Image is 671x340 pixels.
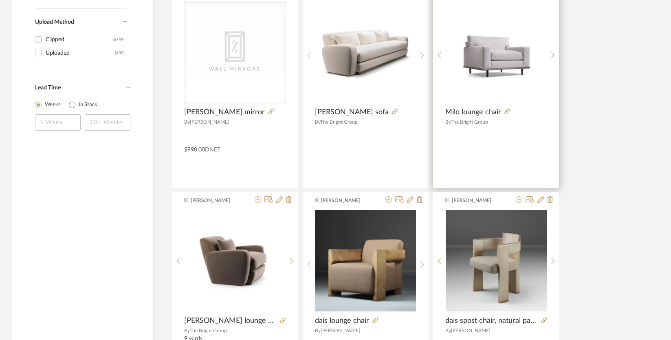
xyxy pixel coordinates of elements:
span: DNET [205,147,220,153]
span: By [445,328,451,333]
div: (5749) [112,33,125,46]
img: Pappas sofa [315,14,416,90]
div: 0 [315,1,416,103]
span: By [184,120,190,124]
img: Milo lounge chair [446,14,547,90]
span: Milo lounge chair [445,108,501,117]
span: [PERSON_NAME] [452,197,503,204]
span: [PERSON_NAME] mirror [184,108,265,117]
span: By [445,120,451,124]
span: [PERSON_NAME] [191,197,242,204]
div: 0 [315,210,416,312]
span: Upload Method [35,19,74,25]
div: Uploaded [46,47,115,60]
span: By [184,328,189,333]
span: By [315,328,321,333]
div: (485) [115,47,125,60]
span: dais lounge chair [315,316,369,325]
img: Pappas lounge chair [185,223,286,299]
div: Clipped [46,33,112,46]
span: The Bright Group [189,328,227,333]
span: The Bright Group [451,120,488,124]
label: In Stock [79,101,97,109]
span: By [315,120,320,124]
img: dais lounge chair [315,210,416,311]
span: Lead Time [35,85,61,91]
span: [PERSON_NAME] [321,197,372,204]
span: [PERSON_NAME] [321,328,360,333]
div: 0 [446,1,547,103]
span: [PERSON_NAME] sofa [315,108,389,117]
img: dais spost chair, natural parchment [446,210,547,311]
div: Wall Mirrors [194,65,276,73]
span: [PERSON_NAME] [190,120,229,124]
label: Weeks [45,101,61,109]
span: The Bright Group [320,120,358,124]
span: [PERSON_NAME] lounge chair [184,316,277,325]
input: 1 Week [35,114,81,131]
span: $990.00 [184,147,205,153]
input: 20+ Weeks [85,114,130,131]
span: [PERSON_NAME] [451,328,491,333]
span: dais spost chair, natural parchment [445,316,538,325]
